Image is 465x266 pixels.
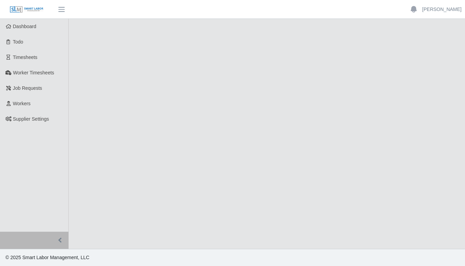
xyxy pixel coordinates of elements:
a: [PERSON_NAME] [422,6,462,13]
span: Dashboard [13,24,37,29]
span: Timesheets [13,55,38,60]
span: Job Requests [13,85,42,91]
span: Worker Timesheets [13,70,54,75]
span: © 2025 Smart Labor Management, LLC [5,255,89,260]
span: Supplier Settings [13,116,49,122]
span: Todo [13,39,23,45]
span: Workers [13,101,31,106]
img: SLM Logo [10,6,44,13]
